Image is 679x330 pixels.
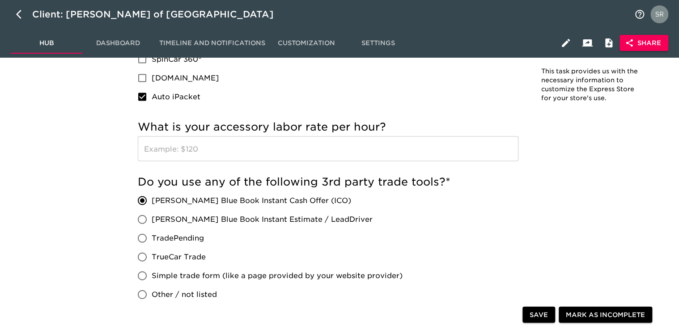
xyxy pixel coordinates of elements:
[152,289,217,300] span: Other / not listed
[152,92,200,102] span: Auto iPacket
[138,175,518,189] h5: Do you use any of the following 3rd party trade tools?
[138,120,518,134] h5: What is your accessory labor rate per hour?
[566,309,645,321] span: Mark as Incomplete
[522,307,555,323] button: Save
[138,136,518,161] input: Example: $120
[32,7,286,21] div: Client: [PERSON_NAME] of [GEOGRAPHIC_DATA]
[627,38,661,49] span: Share
[530,309,548,321] span: Save
[555,32,577,54] button: Edit Hub
[559,307,652,323] button: Mark as Incomplete
[577,32,598,54] button: Client View
[650,5,668,23] img: Profile
[598,32,620,54] button: Internal Notes and Comments
[88,38,149,49] span: Dashboard
[276,38,337,49] span: Customization
[348,38,408,49] span: Settings
[16,38,77,49] span: Hub
[152,252,206,262] span: TrueCar Trade
[541,67,644,102] p: This task provides us with the necessary information to customize the Express Store for your stor...
[152,195,351,206] span: [PERSON_NAME] Blue Book Instant Cash Offer (ICO)
[152,271,403,281] span: Simple trade form (like a page provided by your website provider)
[152,73,219,84] span: [DOMAIN_NAME]
[152,54,202,65] span: SpinCar 360°
[629,4,650,25] button: notifications
[152,214,373,225] span: [PERSON_NAME] Blue Book Instant Estimate / LeadDriver
[620,35,668,51] button: Share
[152,233,204,244] span: TradePending
[159,38,265,49] span: Timeline and Notifications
